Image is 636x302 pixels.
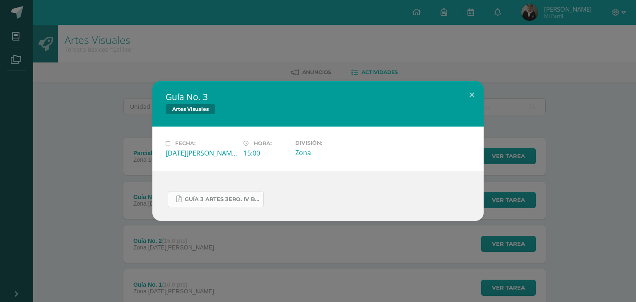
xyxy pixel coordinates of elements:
[175,140,195,146] span: Fecha:
[166,104,215,114] span: Artes Visuales
[168,191,264,207] a: GUÍA 3 ARTES 3ERO. IV BIM.docx.pdf
[295,148,366,157] div: Zona
[254,140,272,146] span: Hora:
[460,81,484,109] button: Close (Esc)
[166,91,470,103] h2: Guía No. 3
[295,140,366,146] label: División:
[166,149,237,158] div: [DATE][PERSON_NAME]
[185,196,259,203] span: GUÍA 3 ARTES 3ERO. IV BIM.docx.pdf
[243,149,289,158] div: 15:00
